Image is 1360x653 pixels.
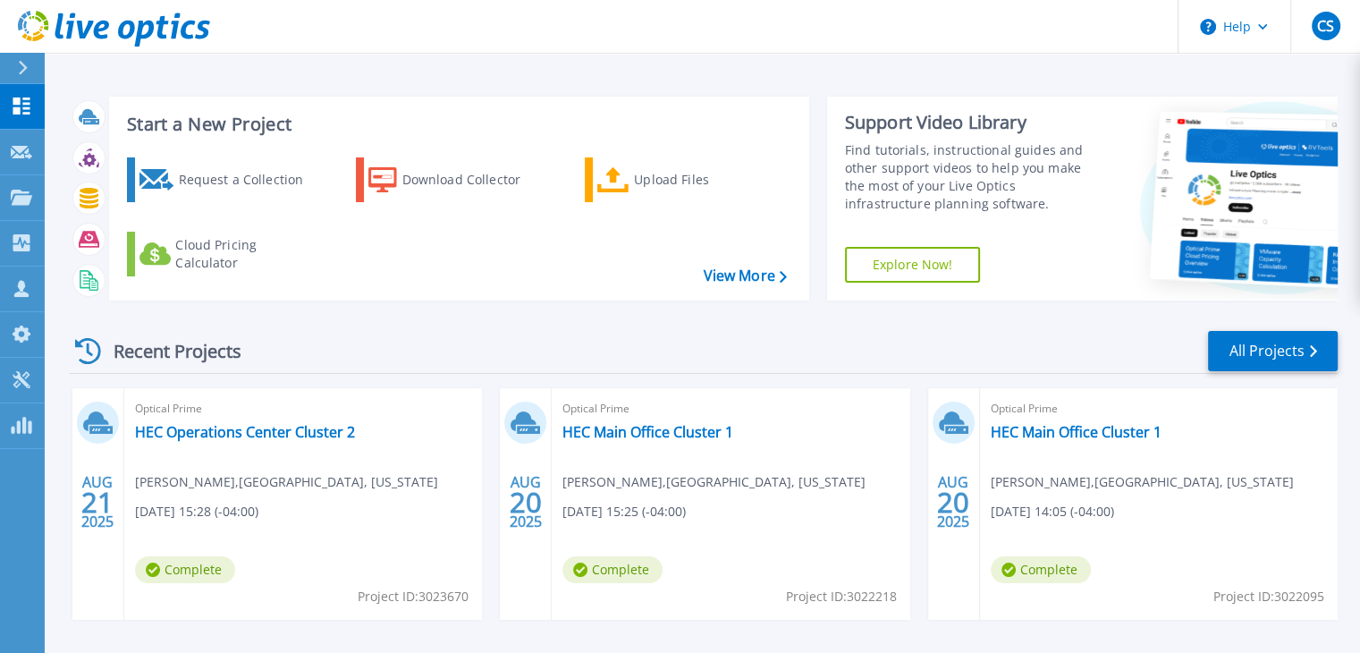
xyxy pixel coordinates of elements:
[845,111,1102,134] div: Support Video Library
[135,556,235,583] span: Complete
[991,556,1091,583] span: Complete
[510,495,542,510] span: 20
[562,502,686,522] span: [DATE] 15:25 (-04:00)
[845,141,1102,213] div: Find tutorials, instructional guides and other support videos to help you make the most of your L...
[356,157,555,202] a: Download Collector
[562,556,663,583] span: Complete
[402,162,545,198] div: Download Collector
[127,232,326,276] a: Cloud Pricing Calculator
[562,472,866,492] span: [PERSON_NAME] , [GEOGRAPHIC_DATA], [US_STATE]
[135,472,438,492] span: [PERSON_NAME] , [GEOGRAPHIC_DATA], [US_STATE]
[991,399,1327,419] span: Optical Prime
[127,157,326,202] a: Request a Collection
[991,423,1161,441] a: HEC Main Office Cluster 1
[81,495,114,510] span: 21
[80,470,114,535] div: AUG 2025
[175,236,318,272] div: Cloud Pricing Calculator
[135,502,258,522] span: [DATE] 15:28 (-04:00)
[1317,19,1334,33] span: CS
[135,399,471,419] span: Optical Prime
[69,329,266,373] div: Recent Projects
[562,423,733,441] a: HEC Main Office Cluster 1
[991,472,1294,492] span: [PERSON_NAME] , [GEOGRAPHIC_DATA], [US_STATE]
[585,157,784,202] a: Upload Files
[703,267,786,284] a: View More
[845,247,981,283] a: Explore Now!
[937,495,969,510] span: 20
[936,470,970,535] div: AUG 2025
[135,423,355,441] a: HEC Operations Center Cluster 2
[991,502,1114,522] span: [DATE] 14:05 (-04:00)
[562,399,899,419] span: Optical Prime
[358,587,469,606] span: Project ID: 3023670
[786,587,897,606] span: Project ID: 3022218
[127,114,786,134] h3: Start a New Project
[178,162,321,198] div: Request a Collection
[1208,331,1338,371] a: All Projects
[634,162,777,198] div: Upload Files
[509,470,543,535] div: AUG 2025
[1213,587,1324,606] span: Project ID: 3022095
